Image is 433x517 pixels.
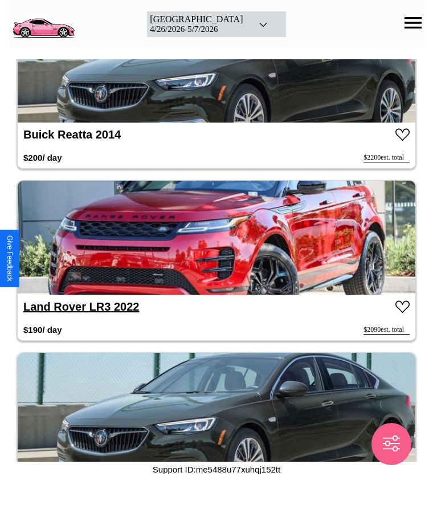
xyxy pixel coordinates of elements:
[6,235,14,282] div: Give Feedback
[153,462,280,477] p: Support ID: me5488u77xuhqj152tt
[23,319,62,340] h3: $ 190 / day
[23,128,121,141] a: Buick Reatta 2014
[23,300,139,313] a: Land Rover LR3 2022
[23,147,62,168] h3: $ 200 / day
[150,14,243,25] div: [GEOGRAPHIC_DATA]
[363,325,410,335] div: $ 2090 est. total
[150,25,243,34] div: 4 / 26 / 2026 - 5 / 7 / 2026
[9,6,78,40] img: logo
[363,153,410,162] div: $ 2200 est. total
